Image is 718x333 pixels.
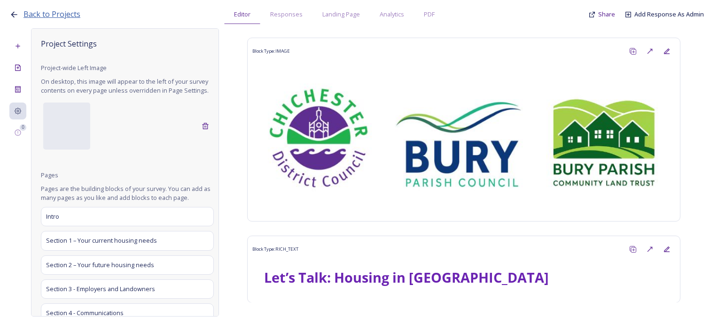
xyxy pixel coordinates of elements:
span: PDF [424,10,435,19]
a: Back to Projects [23,8,80,20]
span: Analytics [380,10,404,19]
span: Section 1 – Your current housing needs [46,236,157,245]
span: Back to Projects [23,9,80,19]
span: Intro [46,212,59,221]
span: Project Settings [41,38,214,49]
span: Block Type: IMAGE [252,48,290,55]
span: Block Type: RICH_TEXT [252,246,298,253]
span: Pages are the building blocks of your survey. You can add as many pages as you like and add block... [41,184,214,202]
span: Section 4 - Communications [46,309,124,317]
span: Share [598,10,615,18]
span: Landing Page [322,10,360,19]
span: Add Response As Admin [634,10,704,18]
strong: Let’s Talk: Housing in [GEOGRAPHIC_DATA] [264,268,549,286]
span: Section 3 - Employers and Landowners [46,285,155,293]
a: Add Response As Admin [634,10,704,19]
span: Section 2 – Your future housing needs [46,261,154,270]
div: 0 [20,124,26,131]
span: On desktop, this image will appear to the left of your survey contents on every page unless overr... [41,77,214,95]
span: Project-wide Left Image [41,63,107,72]
span: Pages [41,171,58,180]
span: Editor [234,10,250,19]
span: Responses [270,10,303,19]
